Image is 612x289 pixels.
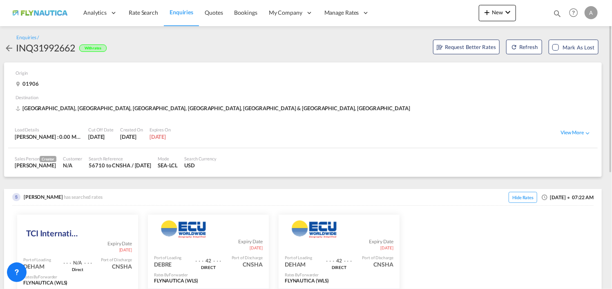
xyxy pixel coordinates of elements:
[585,6,598,19] div: A
[89,162,151,169] div: 56710 to CNSHA / 16 Sep 2025
[63,162,82,169] div: N/A
[567,6,585,20] div: Help
[12,4,67,22] img: 9ba71a70730211f0938d81abc5cb9893.png
[24,194,63,200] span: [PERSON_NAME]
[437,43,496,51] span: Request Better Rates
[553,9,562,18] md-icon: icon-magnify
[16,70,594,80] div: Origin
[15,162,56,169] div: Sheik Mohamed
[503,7,513,17] md-icon: icon-chevron-down
[549,40,599,54] button: Mark as Lost
[568,196,570,199] md-icon: icon-checkbox-blank-circle
[362,255,393,260] div: Port of Discharge
[482,7,492,17] md-icon: icon-plus 400-fg
[433,40,500,54] button: assets/icons/custom/RBR.svgRequest Better Rates
[23,274,57,280] div: Rates By
[157,220,210,238] img: ECU Worldwide
[26,220,80,240] div: TCI International Logistics GmbH
[205,9,223,16] span: Quotes
[154,272,188,278] div: Rates By
[63,156,82,162] div: Customer
[154,255,182,260] div: Port of Loading
[15,156,56,162] div: Sales Person
[154,278,236,285] div: FLYNAUTICA (WLS)
[40,156,56,162] span: Creator
[16,41,75,54] div: INQ31992662
[63,255,71,267] div: . . .
[88,127,114,133] div: Cut Off Date
[552,43,595,51] md-checkbox: Mark as Lost
[71,255,84,267] div: Transit Time Not Available
[203,253,213,265] div: Transit Time 42
[235,9,257,16] span: Bookings
[112,262,132,271] div: CNSHA
[285,255,313,260] div: Port of Loading
[129,9,158,16] span: Rate Search
[15,127,82,133] div: Load Details
[184,162,217,169] div: USD
[158,156,178,162] div: Mode
[541,194,548,200] md-icon: icon-clock
[23,280,105,287] div: FLYNAUTICA (WLS)
[15,133,82,140] div: [PERSON_NAME] : 0.00 MT | Volumetric Wt : 0.00 CBM | Chargeable Wt : 0.00 W/M
[16,80,41,87] div: 01906
[16,94,594,104] div: Destination
[299,272,319,277] span: Forwarder
[184,156,217,162] div: Search Currency
[16,34,39,41] div: Enquiries /
[120,133,143,140] div: 16 Sep 2025
[12,193,20,201] img: 843Zg4AAAAGSURBVAMA+0zAiLYcUjAAAAAASUVORK5CYII=
[243,260,263,269] div: CNSHA
[101,257,132,262] div: Port of Discharge
[150,127,171,133] div: Expires On
[150,133,171,140] div: 15 Dec 2025
[107,240,132,247] span: Expiry Date
[285,272,319,278] div: Rates By
[4,41,16,54] div: icon-arrow-left
[567,6,581,20] span: Help
[120,127,143,133] div: Created On
[64,194,105,200] span: has searched rates
[38,274,57,279] span: Forwarder
[269,9,302,17] span: My Company
[509,192,537,203] span: Hide Rates
[190,265,227,270] div: via Port DIRECT
[238,238,263,245] span: Expiry Date
[79,44,107,52] div: With rates
[344,253,352,265] div: . . .
[170,9,193,16] span: Enquiries
[479,5,516,21] button: icon-plus 400-fgNewicon-chevron-down
[334,253,344,265] div: Transit Time 42
[88,133,114,140] div: 16 Sep 2025
[285,260,306,269] div: DEHAM
[584,129,591,137] md-icon: icon-chevron-down
[23,257,51,262] div: Port of Loading
[213,253,221,265] div: . . .
[84,255,92,267] div: . . .
[89,156,151,162] div: Search Reference
[285,278,366,285] div: FLYNAUTICA (WLS)
[16,104,412,112] span: [GEOGRAPHIC_DATA], [GEOGRAPHIC_DATA], [GEOGRAPHIC_DATA], [GEOGRAPHIC_DATA], [GEOGRAPHIC_DATA] & [...
[119,247,132,253] span: [DATE]
[288,220,341,238] img: ECU Worldwide
[553,9,562,21] div: icon-magnify
[506,40,542,54] button: icon-refreshRefresh
[381,245,393,251] span: [DATE]
[324,9,359,17] span: Manage Rates
[59,267,96,272] div: via Port Direct
[154,260,172,269] div: DEBRE
[563,43,595,51] div: Mark as Lost
[511,44,517,50] md-icon: icon-refresh
[561,129,591,137] div: View Moreicon-chevron-down
[250,245,263,251] span: [DATE]
[482,9,513,16] span: New
[4,43,14,53] md-icon: icon-arrow-left
[169,272,188,277] span: Forwarder
[369,238,393,245] span: Expiry Date
[326,253,335,265] div: . . .
[437,44,443,51] md-icon: assets/icons/custom/RBR.svg
[232,255,263,260] div: Port of Discharge
[196,253,204,265] div: . . .
[373,260,393,269] div: CNSHA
